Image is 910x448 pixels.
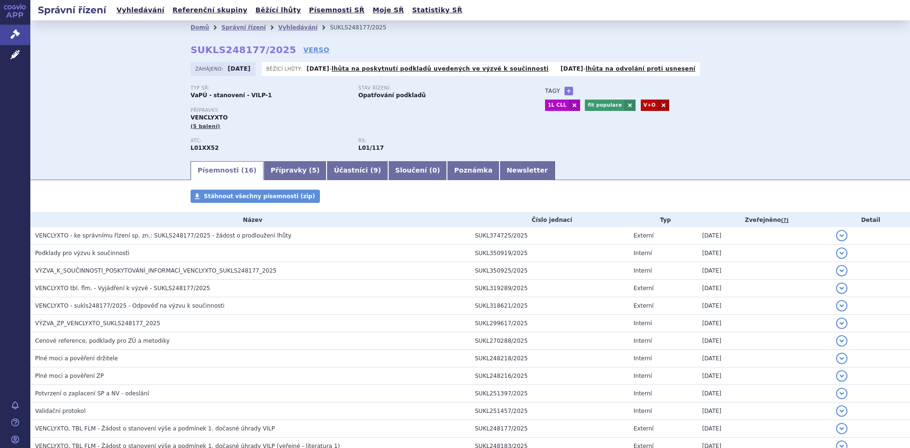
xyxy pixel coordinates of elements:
[634,320,652,327] span: Interní
[266,65,304,73] span: Běžící lhůty:
[836,353,847,364] button: detail
[697,262,831,280] td: [DATE]
[634,355,652,362] span: Interní
[629,213,698,227] th: Typ
[585,65,695,72] a: lhůta na odvolání proti usnesení
[697,350,831,367] td: [DATE]
[836,335,847,347] button: detail
[204,193,315,200] span: Stáhnout všechny písemnosti (zip)
[370,4,407,17] a: Moje SŘ
[470,350,629,367] td: SUKL248218/2025
[634,232,654,239] span: Externí
[191,85,349,91] p: Typ SŘ:
[836,230,847,241] button: detail
[35,267,276,274] span: VÝZVA_K_SOUČINNOSTI_POSKYTOVÁNÍ_INFORMACÍ_VENCLYXTO_SUKLS248177_2025
[30,213,470,227] th: Název
[170,4,250,17] a: Referenční skupiny
[432,166,437,174] span: 0
[191,24,209,31] a: Domů
[35,320,160,327] span: VÝZVA_ZP_VENCLYXTO_SUKLS248177_2025
[836,283,847,294] button: detail
[697,420,831,438] td: [DATE]
[836,300,847,311] button: detail
[470,245,629,262] td: SUKL350919/2025
[836,247,847,259] button: detail
[697,332,831,350] td: [DATE]
[470,420,629,438] td: SUKL248177/2025
[191,44,296,55] strong: SUKLS248177/2025
[388,161,447,180] a: Sloučení (0)
[191,190,320,203] a: Stáhnout všechny písemnosti (zip)
[634,267,652,274] span: Interní
[35,250,129,256] span: Podklady pro výzvu k součinnosti
[447,161,500,180] a: Poznámka
[836,265,847,276] button: detail
[244,166,253,174] span: 16
[253,4,304,17] a: Běžící lhůty
[35,425,275,432] span: VENCLYXTO, TBL FLM - Žádost o stanovení výše a podmínek 1. dočasné úhrady VILP
[697,280,831,297] td: [DATE]
[35,232,291,239] span: VENCLYXTO - ke správnímu řízení sp. zn.: SUKLS248177/2025 - žádost o prodloužení lhůty
[373,166,378,174] span: 9
[697,367,831,385] td: [DATE]
[409,4,465,17] a: Statistiky SŘ
[306,4,367,17] a: Písemnosti SŘ
[470,262,629,280] td: SUKL350925/2025
[836,405,847,417] button: detail
[191,114,227,121] span: VENCLYXTO
[561,65,696,73] p: -
[264,161,327,180] a: Přípravky (5)
[35,285,210,292] span: VENCLYXTO tbl. flm. - Vyjádření k výzvě - SUKLS248177/2025
[221,24,266,31] a: Správní řízení
[634,390,652,397] span: Interní
[836,370,847,382] button: detail
[781,217,789,224] abbr: (?)
[470,332,629,350] td: SUKL270288/2025
[114,4,167,17] a: Vyhledávání
[35,338,170,344] span: Cenové reference, podklady pro ZÚ a metodiky
[191,92,272,99] strong: VaPÚ - stanovení - VILP-1
[697,402,831,420] td: [DATE]
[470,213,629,227] th: Číslo jednací
[191,161,264,180] a: Písemnosti (16)
[697,227,831,245] td: [DATE]
[697,213,831,227] th: Zveřejněno
[836,318,847,329] button: detail
[634,338,652,344] span: Interní
[634,285,654,292] span: Externí
[470,280,629,297] td: SUKL319289/2025
[634,425,654,432] span: Externí
[332,65,549,72] a: lhůta na poskytnutí podkladů uvedených ve výzvě k součinnosti
[191,145,219,151] strong: VENETOKLAX
[327,161,388,180] a: Účastníci (9)
[330,20,399,35] li: SUKLS248177/2025
[836,388,847,399] button: detail
[307,65,329,72] strong: [DATE]
[35,390,149,397] span: Potvrzení o zaplacení SP a NV - odeslání
[35,408,86,414] span: Validační protokol
[358,138,517,144] p: RS:
[697,385,831,402] td: [DATE]
[35,355,118,362] span: Plné moci a pověření držitele
[836,423,847,434] button: detail
[585,100,624,111] a: fit populace
[697,245,831,262] td: [DATE]
[561,65,583,72] strong: [DATE]
[634,408,652,414] span: Interní
[191,123,220,129] span: (5 balení)
[634,250,652,256] span: Interní
[470,402,629,420] td: SUKL251457/2025
[634,373,652,379] span: Interní
[697,315,831,332] td: [DATE]
[191,108,526,113] p: Přípravky:
[358,145,384,151] strong: venetoklax
[470,385,629,402] td: SUKL251397/2025
[470,297,629,315] td: SUKL318621/2025
[564,87,573,95] a: +
[191,138,349,144] p: ATC:
[35,302,225,309] span: VENCLYXTO - sukls248177/2025 - Odpověď na výzvu k součinnosti
[307,65,549,73] p: -
[35,373,104,379] span: Plné moci a pověření ZP
[30,3,114,17] h2: Správní řízení
[303,45,329,55] a: VERSO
